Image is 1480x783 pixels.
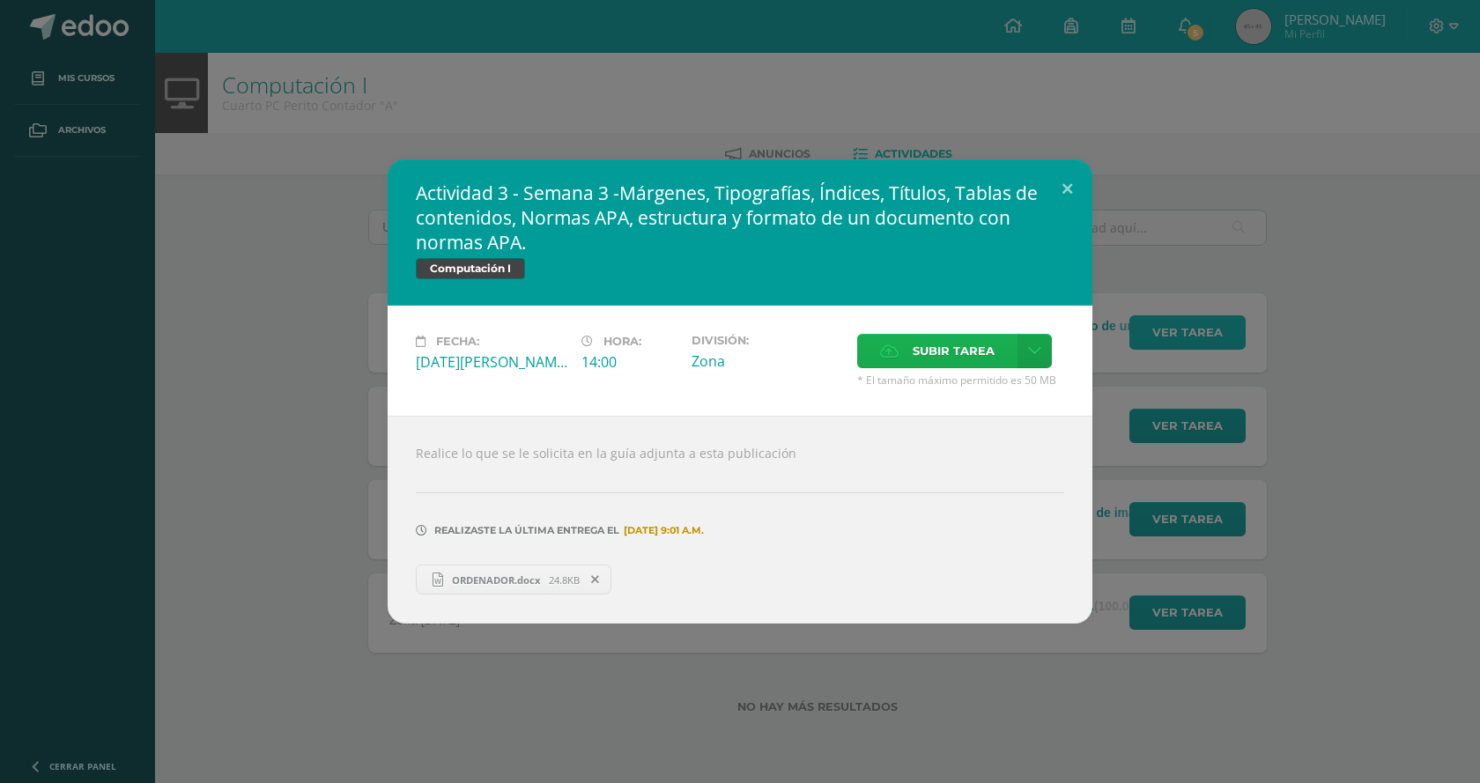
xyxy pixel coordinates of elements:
div: 14:00 [581,352,677,372]
span: Realizaste la última entrega el [434,524,619,536]
span: ORDENADOR.docx [443,573,549,587]
span: Subir tarea [913,335,995,367]
div: Realice lo que se le solicita en la guía adjunta a esta publicación [388,416,1092,624]
h2: Actividad 3 - Semana 3 -Márgenes, Tipografías, Índices, Títulos, Tablas de contenidos, Normas APA... [416,181,1064,255]
div: [DATE][PERSON_NAME] [416,352,567,372]
a: ORDENADOR.docx 24.8KB [416,565,611,595]
span: 24.8KB [549,573,580,587]
button: Close (Esc) [1042,159,1092,219]
span: * El tamaño máximo permitido es 50 MB [857,373,1064,388]
span: Computación I [416,258,525,279]
span: Fecha: [436,335,479,348]
label: División: [692,334,843,347]
span: Remover entrega [581,570,610,589]
div: Zona [692,351,843,371]
span: [DATE] 9:01 a.m. [619,530,704,531]
span: Hora: [603,335,641,348]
